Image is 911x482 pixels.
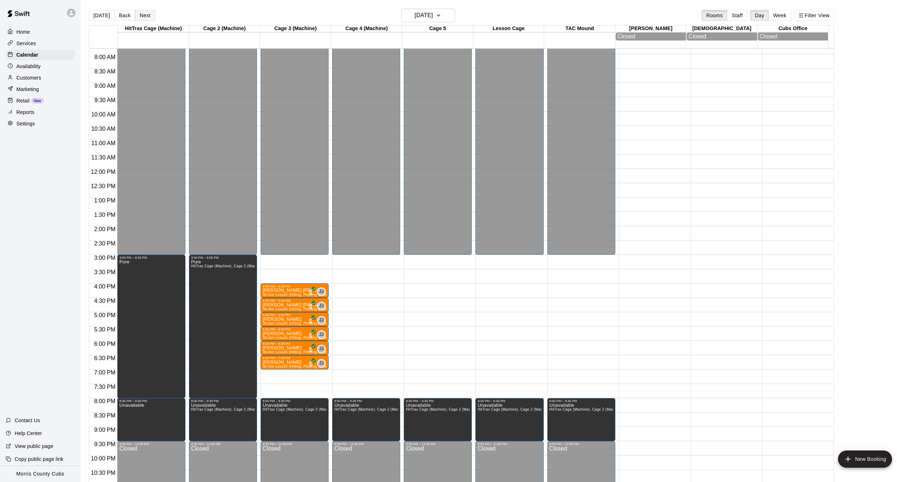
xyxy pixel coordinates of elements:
[317,330,326,339] div: JJ Jensen
[615,25,687,32] div: [PERSON_NAME]
[119,442,183,446] div: 9:30 PM – 11:59 PM
[89,140,117,146] span: 11:00 AM
[319,345,324,353] span: JJ
[263,307,336,311] span: 30-min Lesson (Hitting, Pitching or fielding)
[92,384,117,390] span: 7:30 PM
[92,298,117,304] span: 4:30 PM
[89,111,117,118] span: 10:00 AM
[307,332,314,339] span: All customers have paid
[478,407,678,411] span: HitTrax Cage (Machine), Cage 2 (Machine), Cage 3 (Machine), Cage 4 (Machine), Cage 5 , Lesson Cag...
[92,240,117,247] span: 2:30 PM
[320,287,326,296] span: JJ Jensen
[478,399,541,403] div: 8:00 PM – 9:30 PM
[757,25,829,32] div: Cubs Office
[263,321,336,325] span: 30-min Lesson (Hitting, Pitching or fielding)
[6,27,75,37] a: Home
[189,25,260,32] div: Cage 2 (Machine)
[92,427,117,433] span: 9:00 PM
[92,269,117,275] span: 3:30 PM
[317,302,326,310] div: JJ Jensen
[191,442,255,446] div: 9:30 PM – 11:59 PM
[16,74,41,81] p: Customers
[261,283,329,298] div: 4:00 PM – 4:30 PM: Jackson Langevin
[6,84,75,95] a: Marketing
[93,54,117,60] span: 8:00 AM
[16,28,30,35] p: Home
[92,341,117,347] span: 6:00 PM
[263,356,326,360] div: 6:30 PM – 7:00 PM
[263,442,326,446] div: 9:30 PM – 11:59 PM
[332,398,400,441] div: 8:00 PM – 9:30 PM: Unavailable
[89,10,115,21] button: [DATE]
[320,330,326,339] span: JJ Jensen
[6,38,75,49] a: Services
[15,455,63,463] p: Copy public page link
[89,126,117,132] span: 10:30 AM
[307,346,314,353] span: All customers have paid
[307,361,314,368] span: All customers have paid
[92,283,117,290] span: 4:00 PM
[6,107,75,118] a: Reports
[319,302,324,310] span: JJ
[6,95,75,106] a: RetailNew
[93,68,117,75] span: 8:30 AM
[402,25,473,32] div: Cage 5
[406,399,470,403] div: 8:00 PM – 9:30 PM
[794,10,834,21] button: Filter View
[16,120,35,127] p: Settings
[688,33,755,40] div: Closed
[617,33,684,40] div: Closed
[760,33,827,40] div: Closed
[191,407,392,411] span: HitTrax Cage (Machine), Cage 2 (Machine), Cage 3 (Machine), Cage 4 (Machine), Cage 5 , Lesson Cag...
[6,49,75,60] a: Calendar
[320,302,326,310] span: JJ Jensen
[191,256,255,259] div: 3:00 PM – 8:00 PM
[92,441,117,447] span: 9:30 PM
[319,331,324,338] span: JJ
[319,360,324,367] span: JJ
[135,10,155,21] button: Next
[317,345,326,353] div: JJ Jensen
[838,450,892,468] button: add
[686,25,757,32] div: [DEMOGRAPHIC_DATA]
[549,442,613,446] div: 9:30 PM – 11:59 PM
[261,326,329,341] div: 5:30 PM – 6:00 PM: Paulie Bracaglia
[93,83,117,89] span: 9:00 AM
[406,442,470,446] div: 9:30 PM – 11:59 PM
[92,226,117,232] span: 2:00 PM
[117,255,185,398] div: 3:00 PM – 8:00 PM: Pure
[16,109,34,116] p: Reports
[261,298,329,312] div: 4:30 PM – 5:00 PM: Jackson Langevin
[263,399,326,403] div: 8:00 PM – 9:30 PM
[15,417,40,424] p: Contact Us
[549,407,750,411] span: HitTrax Cage (Machine), Cage 2 (Machine), Cage 3 (Machine), Cage 4 (Machine), Cage 5 , Lesson Cag...
[89,470,117,476] span: 10:30 PM
[191,264,264,268] span: HitTrax Cage (Machine), Cage 2 (Machine)
[544,25,615,32] div: TAC Mound
[92,312,117,318] span: 5:00 PM
[317,359,326,368] div: JJ Jensen
[114,10,135,21] button: Back
[320,345,326,353] span: JJ Jensen
[263,364,336,368] span: 30-min Lesson (Hitting, Pitching or fielding)
[92,398,117,404] span: 8:00 PM
[16,51,38,58] p: Calendar
[6,118,75,129] a: Settings
[263,285,326,288] div: 4:00 PM – 4:30 PM
[6,72,75,83] a: Customers
[319,317,324,324] span: JJ
[263,313,326,317] div: 5:00 PM – 5:30 PM
[89,154,117,161] span: 11:30 AM
[191,399,255,403] div: 8:00 PM – 9:30 PM
[261,398,329,441] div: 8:00 PM – 9:30 PM: Unavailable
[16,97,30,104] p: Retail
[263,350,336,354] span: 30-min Lesson (Hitting, Pitching or fielding)
[307,318,314,325] span: All customers have paid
